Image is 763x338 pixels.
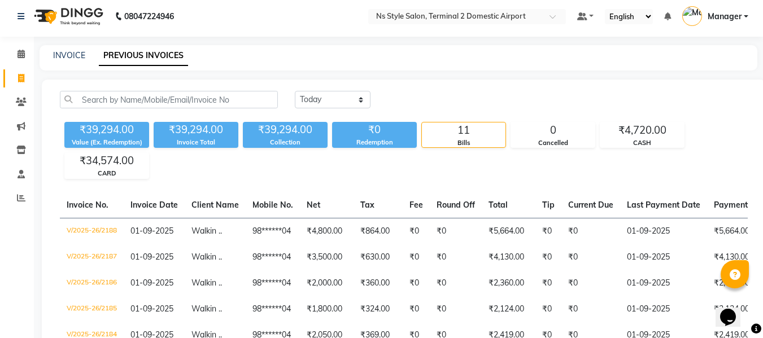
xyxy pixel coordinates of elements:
[561,270,620,296] td: ₹0
[252,200,293,210] span: Mobile No.
[191,278,210,288] span: Walk
[354,218,403,244] td: ₹864.00
[60,244,124,270] td: V/2025-26/2187
[360,200,374,210] span: Tax
[542,200,555,210] span: Tip
[620,244,707,270] td: 01-09-2025
[332,122,417,138] div: ₹0
[130,304,173,314] span: 01-09-2025
[354,296,403,322] td: ₹324.00
[210,278,222,288] span: in ..
[437,200,475,210] span: Round Off
[53,50,85,60] a: INVOICE
[60,296,124,322] td: V/2025-26/2185
[300,218,354,244] td: ₹4,800.00
[154,138,238,147] div: Invoice Total
[422,122,505,138] div: 11
[210,252,222,262] span: in ..
[210,304,222,314] span: in ..
[354,270,403,296] td: ₹360.00
[403,244,430,270] td: ₹0
[682,6,702,26] img: Manager
[300,244,354,270] td: ₹3,500.00
[716,293,752,327] iframe: chat widget
[403,270,430,296] td: ₹0
[154,122,238,138] div: ₹39,294.00
[511,122,595,138] div: 0
[561,218,620,244] td: ₹0
[191,226,210,236] span: Walk
[561,244,620,270] td: ₹0
[403,296,430,322] td: ₹0
[561,296,620,322] td: ₹0
[422,138,505,148] div: Bills
[130,252,173,262] span: 01-09-2025
[300,296,354,322] td: ₹1,800.00
[64,122,149,138] div: ₹39,294.00
[430,270,482,296] td: ₹0
[620,218,707,244] td: 01-09-2025
[210,226,222,236] span: in ..
[535,218,561,244] td: ₹0
[354,244,403,270] td: ₹630.00
[332,138,417,147] div: Redemption
[64,138,149,147] div: Value (Ex. Redemption)
[130,226,173,236] span: 01-09-2025
[243,122,328,138] div: ₹39,294.00
[535,244,561,270] td: ₹0
[65,153,149,169] div: ₹34,574.00
[489,200,508,210] span: Total
[620,270,707,296] td: 01-09-2025
[60,218,124,244] td: V/2025-26/2188
[243,138,328,147] div: Collection
[600,138,684,148] div: CASH
[600,122,684,138] div: ₹4,720.00
[430,244,482,270] td: ₹0
[568,200,613,210] span: Current Due
[403,218,430,244] td: ₹0
[191,200,239,210] span: Client Name
[535,270,561,296] td: ₹0
[191,304,210,314] span: Walk
[430,296,482,322] td: ₹0
[124,1,174,32] b: 08047224946
[67,200,108,210] span: Invoice No.
[482,296,535,322] td: ₹2,124.00
[627,200,700,210] span: Last Payment Date
[620,296,707,322] td: 01-09-2025
[191,252,210,262] span: Walk
[130,200,178,210] span: Invoice Date
[482,218,535,244] td: ₹5,664.00
[511,138,595,148] div: Cancelled
[65,169,149,178] div: CARD
[130,278,173,288] span: 01-09-2025
[482,270,535,296] td: ₹2,360.00
[535,296,561,322] td: ₹0
[29,1,106,32] img: logo
[307,200,320,210] span: Net
[430,218,482,244] td: ₹0
[60,270,124,296] td: V/2025-26/2186
[99,46,188,66] a: PREVIOUS INVOICES
[482,244,535,270] td: ₹4,130.00
[300,270,354,296] td: ₹2,000.00
[60,91,278,108] input: Search by Name/Mobile/Email/Invoice No
[409,200,423,210] span: Fee
[708,11,742,23] span: Manager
